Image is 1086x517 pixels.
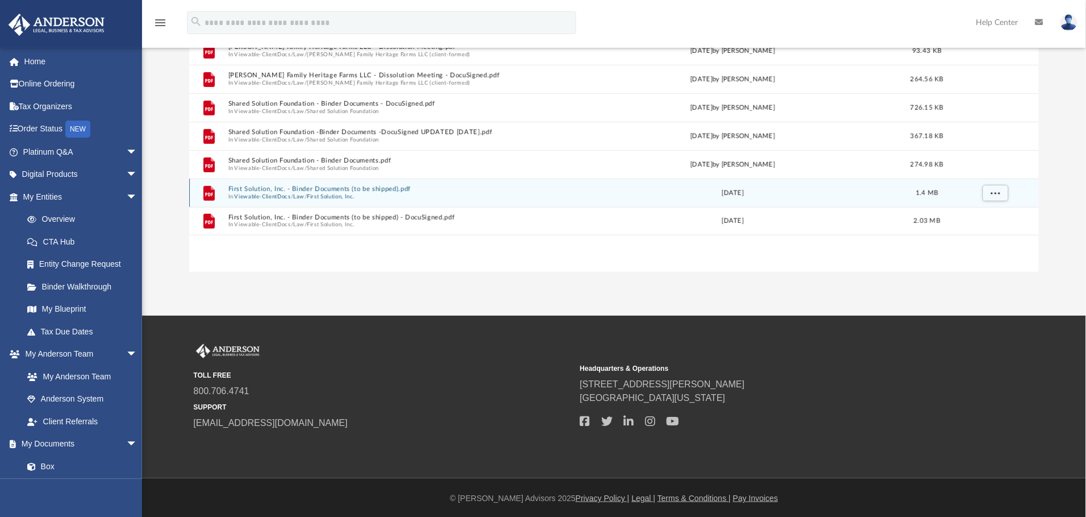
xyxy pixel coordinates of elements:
span: / [305,51,307,58]
button: Law [293,193,305,200]
i: search [190,15,202,28]
button: Viewable-ClientDocs [234,51,290,58]
a: [EMAIL_ADDRESS][DOMAIN_NAME] [194,418,348,428]
a: Order StatusNEW [8,118,155,141]
a: Terms & Conditions | [658,494,731,503]
button: Shared Solution Foundation [307,164,379,172]
span: 1.4 MB [916,190,939,196]
div: NEW [65,121,90,138]
a: Tax Due Dates [16,320,155,343]
button: First Solution, Inc. - Binder Documents (to be shipped).pdf [228,185,561,193]
button: Law [293,107,305,115]
span: / [291,79,293,86]
button: Law [293,136,305,143]
span: In [228,79,561,86]
a: Home [8,50,155,73]
span: / [305,79,307,86]
span: 2.03 MB [914,218,941,224]
span: / [291,164,293,172]
div: [DATE] [567,188,900,198]
span: 367.18 KB [910,133,943,139]
button: First Solution, Inc. [307,193,355,200]
a: Client Referrals [16,410,149,433]
a: menu [153,22,167,30]
a: Online Ordering [8,73,155,96]
a: Pay Invoices [733,494,778,503]
button: Shared Solution Foundation [307,136,379,143]
a: Tax Organizers [8,95,155,118]
button: Viewable-ClientDocs [234,221,290,229]
button: Shared Solution Foundation [307,107,379,115]
button: First Solution, Inc. [307,221,355,229]
a: [GEOGRAPHIC_DATA][US_STATE] [580,393,726,403]
span: In [228,107,561,115]
span: / [291,221,293,229]
a: CTA Hub [16,230,155,253]
img: Anderson Advisors Platinum Portal [5,14,108,36]
button: First Solution, Inc. - Binder Documents (to be shipped) - DocuSigned.pdf [228,214,561,221]
span: arrow_drop_down [126,433,149,456]
a: My Blueprint [16,298,149,321]
div: [DATE] [567,216,900,226]
span: / [291,136,293,143]
span: / [291,107,293,115]
a: Overview [16,208,155,231]
button: More options [983,185,1009,202]
i: menu [153,16,167,30]
button: Shared Solution Foundation - Binder Documents - DocuSigned.pdf [228,100,561,107]
button: [PERSON_NAME] Family Heritage Farms LLC (client-formed) [307,51,471,58]
a: Box [16,455,143,478]
a: Binder Walkthrough [16,275,155,298]
a: Privacy Policy | [576,494,630,503]
button: Viewable-ClientDocs [234,107,290,115]
button: Law [293,51,305,58]
span: arrow_drop_down [126,140,149,164]
a: Legal | [632,494,656,503]
button: Law [293,221,305,229]
button: Viewable-ClientDocs [234,164,290,172]
button: Shared Solution Foundation - Binder Documents.pdf [228,157,561,164]
button: Viewable-ClientDocs [234,79,290,86]
button: [PERSON_NAME] Family Heritage Farms LLC - Dissolution Meeting - DocuSigned.pdf [228,72,561,79]
a: [STREET_ADDRESS][PERSON_NAME] [580,379,745,389]
a: Digital Productsarrow_drop_down [8,163,155,186]
span: In [228,51,561,58]
span: / [305,193,307,200]
span: 726.15 KB [910,105,943,111]
span: In [228,193,561,200]
span: / [291,51,293,58]
small: TOLL FREE [194,370,572,380]
a: My Anderson Teamarrow_drop_down [8,343,149,366]
div: [DATE] by [PERSON_NAME] [567,46,900,56]
span: arrow_drop_down [126,163,149,187]
button: Viewable-ClientDocs [234,193,290,200]
span: arrow_drop_down [126,185,149,209]
span: / [305,221,307,229]
span: / [291,193,293,200]
span: / [305,164,307,172]
img: User Pic [1060,14,1077,31]
a: Anderson System [16,388,149,411]
span: arrow_drop_down [126,343,149,366]
div: grid [189,36,1039,272]
a: Platinum Q&Aarrow_drop_down [8,140,155,163]
span: In [228,221,561,229]
button: Law [293,79,305,86]
span: 264.56 KB [910,76,943,82]
span: In [228,136,561,143]
button: Shared Solution Foundation -Binder Documents -DocuSigned UPDATED [DATE].pdf [228,129,561,136]
small: SUPPORT [194,402,572,412]
div: © [PERSON_NAME] Advisors 2025 [142,493,1086,504]
a: Entity Change Request [16,253,155,276]
div: [DATE] by [PERSON_NAME] [567,160,900,170]
button: Law [293,164,305,172]
span: 93.43 KB [913,48,942,54]
span: In [228,164,561,172]
a: My Entitiesarrow_drop_down [8,185,155,208]
button: Viewable-ClientDocs [234,136,290,143]
small: Headquarters & Operations [580,363,959,374]
div: [DATE] by [PERSON_NAME] [567,131,900,142]
img: Anderson Advisors Platinum Portal [194,344,262,359]
button: [PERSON_NAME] Family Heritage Farms LLC (client-formed) [307,79,471,86]
span: / [305,136,307,143]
